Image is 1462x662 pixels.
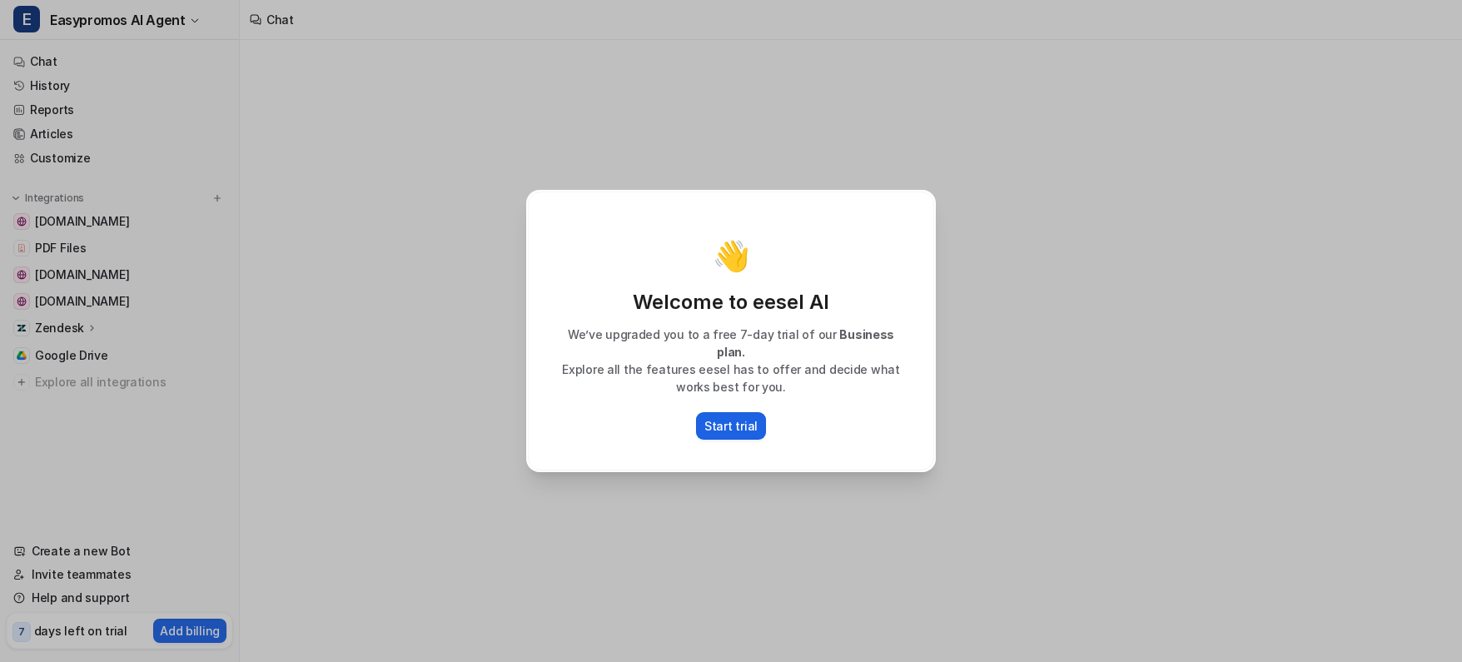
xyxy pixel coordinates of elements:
[696,412,766,440] button: Start trial
[704,417,758,435] p: Start trial
[545,326,917,361] p: We’ve upgraded you to a free 7-day trial of our
[545,361,917,396] p: Explore all the features eesel has to offer and decide what works best for you.
[545,289,917,316] p: Welcome to eesel AI
[713,239,750,272] p: 👋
